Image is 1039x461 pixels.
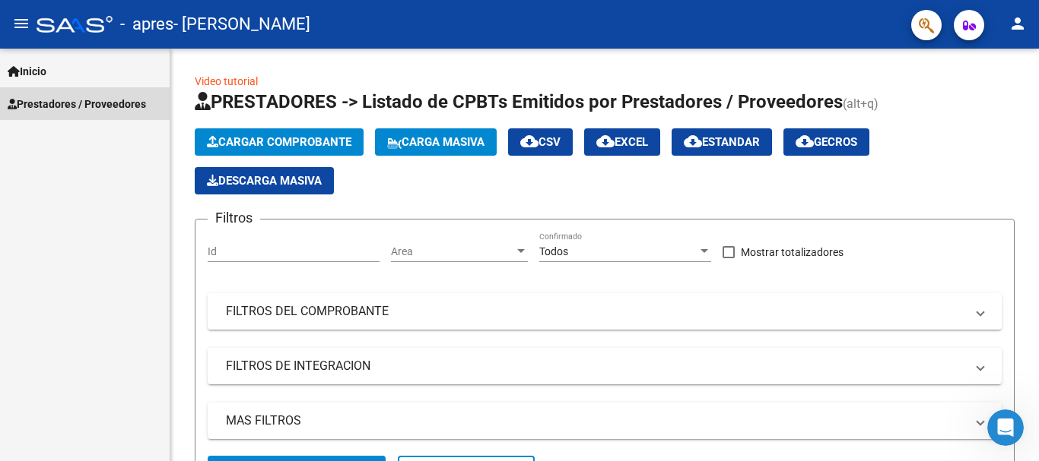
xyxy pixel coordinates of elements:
button: CSV [508,128,573,156]
span: Todos [539,245,568,257]
button: EXCEL [584,128,660,156]
span: Carga Masiva [387,135,485,149]
mat-icon: cloud_download [684,132,702,150]
mat-panel-title: FILTROS DE INTEGRACION [226,358,965,374]
iframe: Intercom live chat [987,409,1024,446]
button: Estandar [672,128,772,156]
span: Area [391,245,514,258]
span: CSV [520,135,561,149]
button: Gecros [783,128,869,156]
span: Prestadores / Proveedores [8,96,146,112]
span: Inicio [8,63,46,80]
span: Cargar Comprobante [207,135,351,149]
a: Video tutorial [195,75,258,87]
span: Mostrar totalizadores [741,243,844,261]
h3: Filtros [208,207,260,229]
app-download-masive: Descarga masiva de comprobantes (adjuntos) [195,167,334,194]
button: Cargar Comprobante [195,128,364,156]
mat-panel-title: MAS FILTROS [226,412,965,429]
button: Descarga Masiva [195,167,334,194]
span: Descarga Masiva [207,174,322,188]
span: Estandar [684,135,760,149]
span: - [PERSON_NAME] [173,8,310,41]
mat-icon: cloud_download [520,132,539,150]
span: - apres [120,8,173,41]
span: (alt+q) [843,96,879,111]
span: Gecros [796,135,857,149]
span: EXCEL [596,135,648,149]
mat-icon: cloud_download [796,132,814,150]
span: PRESTADORES -> Listado de CPBTs Emitidos por Prestadores / Proveedores [195,91,843,112]
button: Carga Masiva [375,128,497,156]
mat-panel-title: FILTROS DEL COMPROBANTE [226,303,965,320]
mat-icon: person [1009,14,1027,33]
mat-icon: menu [12,14,30,33]
mat-expansion-panel-header: FILTROS DE INTEGRACION [208,348,1002,384]
mat-expansion-panel-header: FILTROS DEL COMPROBANTE [208,293,1002,330]
mat-expansion-panel-header: MAS FILTROS [208,403,1002,439]
mat-icon: cloud_download [596,132,615,150]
